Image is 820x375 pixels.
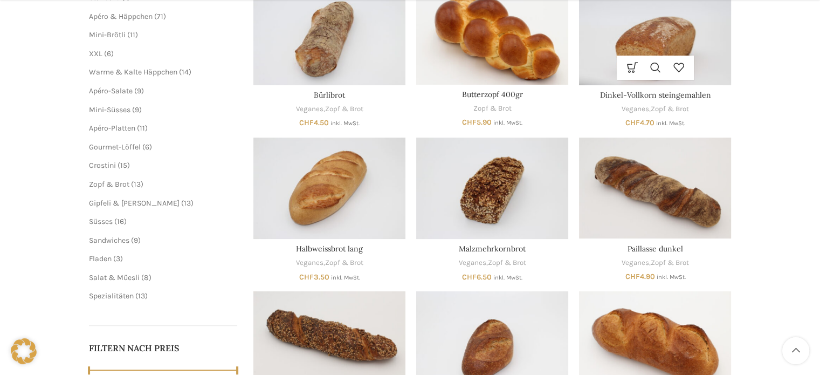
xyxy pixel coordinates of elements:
[296,258,323,268] a: Veganes
[462,118,492,127] bdi: 5.90
[134,180,141,189] span: 13
[625,118,640,127] span: CHF
[622,104,649,114] a: Veganes
[493,119,522,126] small: inkl. MwSt.
[600,90,711,100] a: Dinkel-Vollkorn steingemahlen
[459,258,486,268] a: Veganes
[145,142,149,152] span: 6
[253,138,405,239] a: Halbweissbrot lang
[493,274,522,281] small: inkl. MwSt.
[89,273,140,282] a: Salat & Müesli
[135,105,139,114] span: 9
[89,342,238,354] h5: Filtern nach Preis
[116,254,120,263] span: 3
[130,30,135,39] span: 11
[253,104,405,114] div: ,
[89,291,134,301] a: Spezialitäten
[89,67,177,77] a: Warme & Kalte Häppchen
[299,272,314,282] span: CHF
[89,254,112,263] a: Fladen
[621,56,644,80] a: In den Warenkorb legen: „Dinkel-Vollkorn steingemahlen“
[579,104,731,114] div: ,
[89,180,129,189] a: Zopf & Brot
[625,118,654,127] bdi: 4.70
[89,236,129,245] a: Sandwiches
[622,258,649,268] a: Veganes
[299,118,314,127] span: CHF
[459,244,526,254] a: Malzmehrkornbrot
[89,142,141,152] a: Gourmet-Löffel
[299,272,329,282] bdi: 3.50
[138,291,145,301] span: 13
[644,56,667,80] a: Schnellansicht
[89,161,116,170] a: Crostini
[462,118,477,127] span: CHF
[314,90,345,100] a: Bürlibrot
[89,12,153,21] a: Apéro & Häppchen
[89,105,130,114] a: Mini-Süsses
[330,120,360,127] small: inkl. MwSt.
[488,258,526,268] a: Zopf & Brot
[416,138,568,239] a: Malzmehrkornbrot
[625,272,654,281] bdi: 4.90
[157,12,163,21] span: 71
[134,236,138,245] span: 9
[89,86,133,96] a: Apéro-Salate
[416,258,568,268] div: ,
[656,120,685,127] small: inkl. MwSt.
[473,104,512,114] a: Zopf & Brot
[89,49,102,58] a: XXL
[120,161,127,170] span: 15
[137,86,141,96] span: 9
[89,124,135,133] a: Apéro-Platten
[89,199,180,208] a: Gipfeli & [PERSON_NAME]
[462,272,492,282] bdi: 6.50
[296,104,323,114] a: Veganes
[625,272,639,281] span: CHF
[331,274,360,281] small: inkl. MwSt.
[462,90,523,99] a: Butterzopf 400gr
[182,67,189,77] span: 14
[651,258,689,268] a: Zopf & Brot
[140,124,145,133] span: 11
[462,272,477,282] span: CHF
[299,118,329,127] bdi: 4.50
[144,273,149,282] span: 8
[579,258,731,268] div: ,
[253,258,405,268] div: ,
[89,30,126,39] a: Mini-Brötli
[89,217,113,226] a: Süsses
[656,274,685,281] small: inkl. MwSt.
[782,337,809,364] a: Scroll to top button
[325,258,363,268] a: Zopf & Brot
[628,244,683,254] a: Paillasse dunkel
[107,49,111,58] span: 6
[296,244,363,254] a: Halbweissbrot lang
[579,138,731,239] a: Paillasse dunkel
[651,104,689,114] a: Zopf & Brot
[117,217,124,226] span: 16
[325,104,363,114] a: Zopf & Brot
[184,199,191,208] span: 13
